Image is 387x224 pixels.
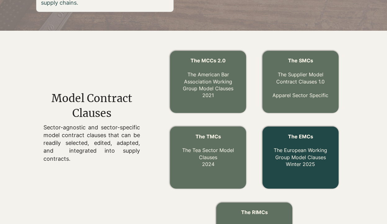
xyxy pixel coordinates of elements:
[288,57,313,64] a: The SMCs
[196,133,221,140] span: The TMCs
[241,209,268,215] span: The RIMCs
[43,123,140,163] p: Sector-agnostic and sector-specific model contract clauses that can be readily selected, edited, ...
[43,91,140,163] div: main content
[288,133,313,140] span: The EMCs
[191,57,226,64] span: The MCCs 2.0
[182,133,234,168] a: The TMCs The Tea Sector Model Clauses2024
[52,92,132,120] span: Model Contract Clauses
[274,133,327,168] a: The EMCs The European Working Group Model ClausesWinter 2025
[276,71,325,84] a: The Supplier Model Contract Clauses 1.0
[183,57,233,98] a: The MCCs 2.0 The American Bar Association Working Group Model Clauses2021
[272,92,328,98] a: Apparel Sector Specific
